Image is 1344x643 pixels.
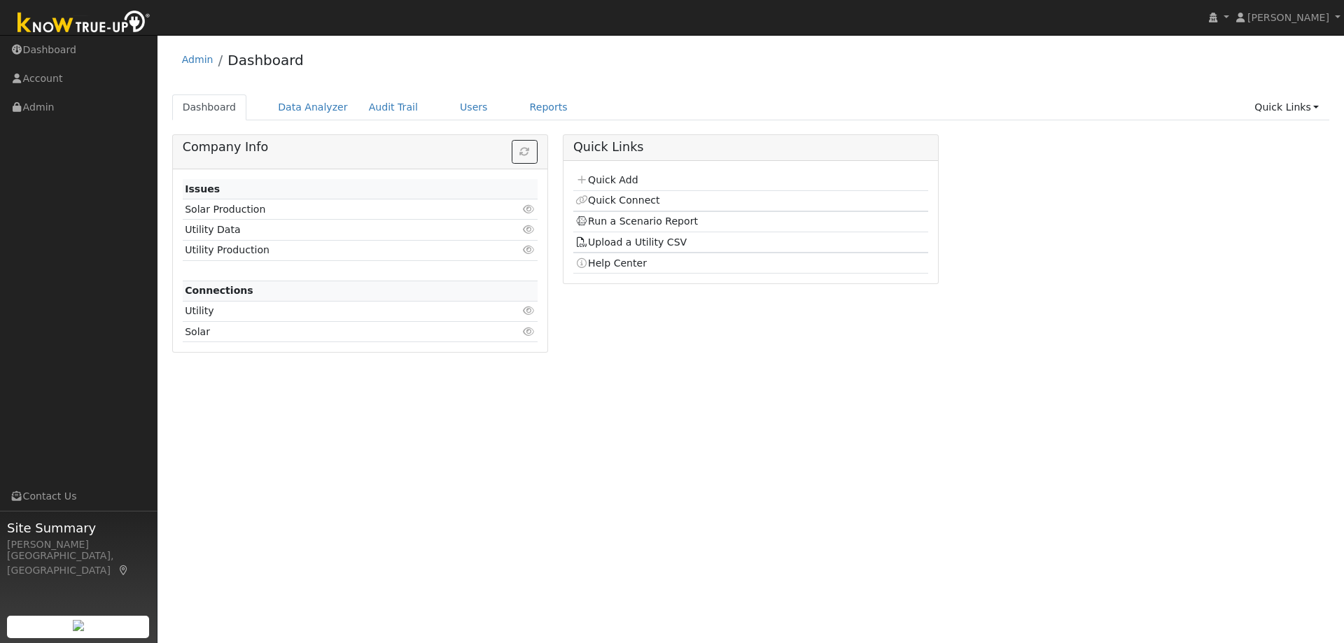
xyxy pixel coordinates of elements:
[1244,94,1329,120] a: Quick Links
[185,183,220,195] strong: Issues
[523,327,535,337] i: Click to view
[10,8,157,39] img: Know True-Up
[267,94,358,120] a: Data Analyzer
[573,140,928,155] h5: Quick Links
[183,240,480,260] td: Utility Production
[575,236,687,248] a: Upload a Utility CSV
[183,220,480,240] td: Utility Data
[523,204,535,214] i: Click to view
[575,195,659,206] a: Quick Connect
[575,215,698,227] a: Run a Scenario Report
[519,94,578,120] a: Reports
[449,94,498,120] a: Users
[172,94,247,120] a: Dashboard
[523,245,535,255] i: Click to view
[523,225,535,234] i: Click to view
[575,257,647,269] a: Help Center
[73,620,84,631] img: retrieve
[227,52,304,69] a: Dashboard
[183,199,480,220] td: Solar Production
[7,549,150,578] div: [GEOGRAPHIC_DATA], [GEOGRAPHIC_DATA]
[575,174,638,185] a: Quick Add
[1247,12,1329,23] span: [PERSON_NAME]
[183,322,480,342] td: Solar
[7,518,150,537] span: Site Summary
[185,285,253,296] strong: Connections
[118,565,130,576] a: Map
[7,537,150,552] div: [PERSON_NAME]
[182,54,213,65] a: Admin
[183,140,538,155] h5: Company Info
[183,301,480,321] td: Utility
[358,94,428,120] a: Audit Trail
[523,306,535,316] i: Click to view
